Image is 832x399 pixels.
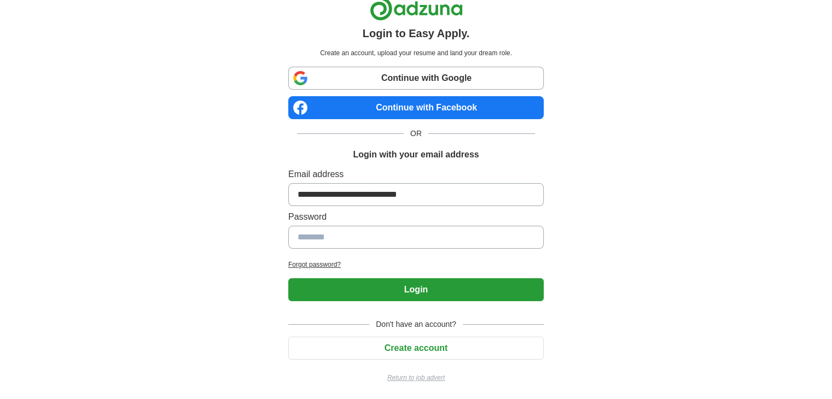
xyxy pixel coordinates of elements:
[290,48,542,58] p: Create an account, upload your resume and land your dream role.
[288,278,544,301] button: Login
[288,343,544,353] a: Create account
[404,128,428,139] span: OR
[288,67,544,90] a: Continue with Google
[288,210,544,224] label: Password
[369,319,463,330] span: Don't have an account?
[363,25,470,42] h1: Login to Easy Apply.
[288,373,544,383] a: Return to job advert
[353,148,479,161] h1: Login with your email address
[288,96,544,119] a: Continue with Facebook
[288,337,544,360] button: Create account
[288,260,544,269] a: Forgot password?
[288,168,544,181] label: Email address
